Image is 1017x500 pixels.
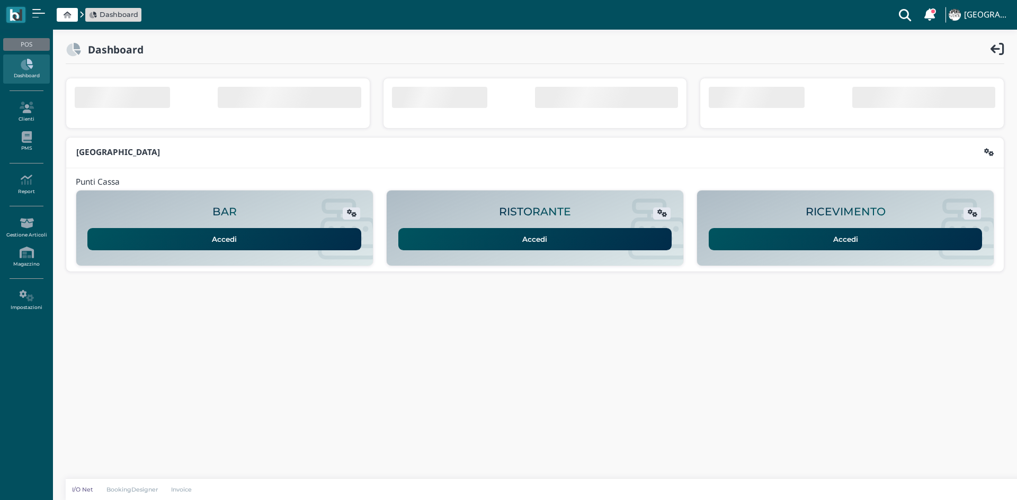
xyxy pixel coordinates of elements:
a: Impostazioni [3,286,49,315]
h4: [GEOGRAPHIC_DATA] [964,11,1011,20]
a: Magazzino [3,242,49,271]
h2: RICEVIMENTO [806,206,886,218]
h4: Punti Cassa [76,178,120,187]
a: Report [3,170,49,199]
a: Accedi [398,228,672,250]
h2: Dashboard [81,44,144,55]
a: Accedi [709,228,983,250]
h2: BAR [212,206,237,218]
a: ... [GEOGRAPHIC_DATA] [947,2,1011,28]
a: PMS [3,127,49,156]
span: Dashboard [100,10,138,20]
a: Accedi [87,228,361,250]
img: ... [949,9,960,21]
a: Dashboard [3,54,49,84]
iframe: Help widget launcher [942,467,1008,491]
a: Gestione Articoli [3,213,49,242]
b: [GEOGRAPHIC_DATA] [76,147,160,158]
img: logo [10,9,22,21]
h2: RISTORANTE [499,206,571,218]
a: Clienti [3,97,49,126]
a: Dashboard [89,10,138,20]
div: POS [3,38,49,51]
